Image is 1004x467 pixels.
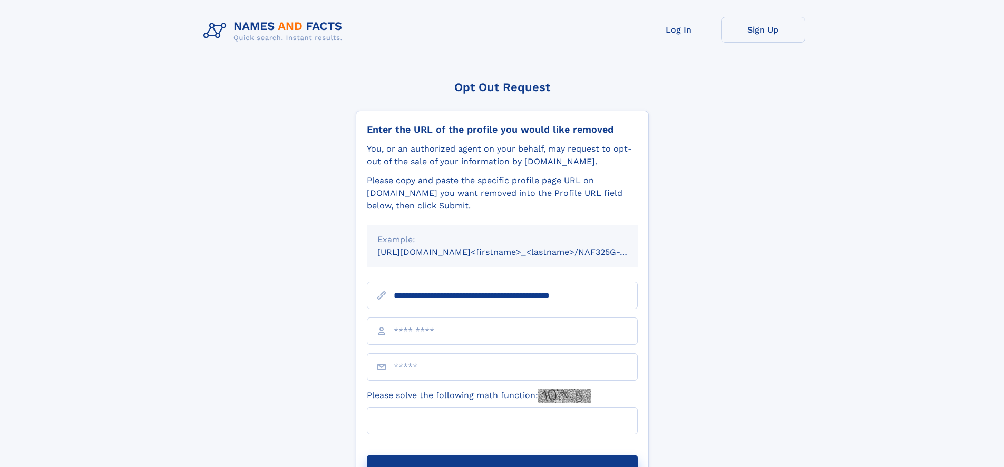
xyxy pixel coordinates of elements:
img: Logo Names and Facts [199,17,351,45]
small: [URL][DOMAIN_NAME]<firstname>_<lastname>/NAF325G-xxxxxxxx [377,247,658,257]
div: Enter the URL of the profile you would like removed [367,124,638,135]
div: Please copy and paste the specific profile page URL on [DOMAIN_NAME] you want removed into the Pr... [367,174,638,212]
div: Example: [377,233,627,246]
div: You, or an authorized agent on your behalf, may request to opt-out of the sale of your informatio... [367,143,638,168]
a: Log In [637,17,721,43]
label: Please solve the following math function: [367,389,591,403]
div: Opt Out Request [356,81,649,94]
a: Sign Up [721,17,805,43]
